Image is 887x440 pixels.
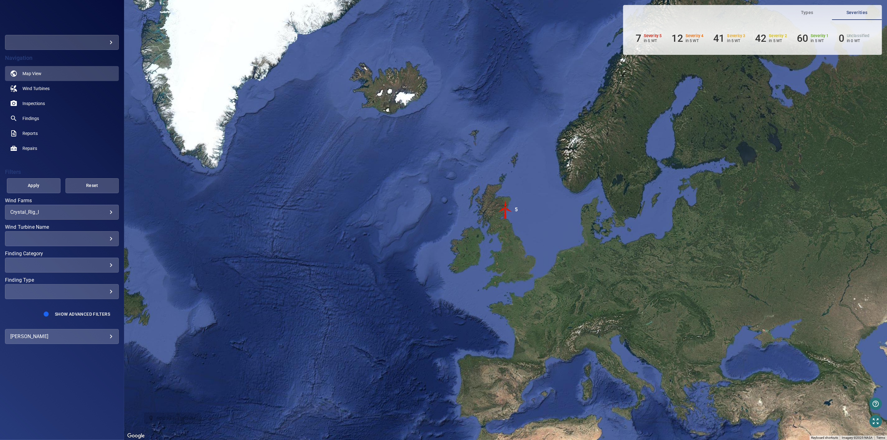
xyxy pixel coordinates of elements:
li: Severity 2 [755,32,787,44]
h6: Severity 5 [644,34,662,38]
label: Finding Category [5,251,119,256]
h6: 60 [797,32,808,44]
div: fullcirclenaturalpower [5,35,119,50]
span: Apply [15,182,53,189]
span: Reports [22,130,38,136]
h4: Filters [5,169,119,175]
li: Severity 4 [672,32,704,44]
span: Severities [836,9,878,17]
h6: 42 [755,32,766,44]
img: fullcirclenaturalpower-logo [34,16,90,22]
h6: Severity 1 [811,34,829,38]
span: Map View [22,70,41,77]
button: Apply [7,178,61,193]
p: in 5 WT [727,38,745,43]
label: Wind Turbine Name [5,225,119,230]
div: Wind Turbine Name [5,231,119,246]
p: in 5 WT [811,38,829,43]
span: Types [786,9,828,17]
div: [PERSON_NAME] [10,332,114,342]
img: Google [126,432,146,440]
a: Terms (opens in new tab) [876,436,885,439]
div: 5 [515,200,518,219]
h6: Severity 2 [769,34,787,38]
div: Wind Farms [5,205,119,220]
a: reports noActive [5,126,119,141]
h6: Severity 4 [686,34,704,38]
h6: 7 [636,32,641,44]
span: Inspections [22,100,45,107]
a: windturbines noActive [5,81,119,96]
gmp-advanced-marker: 5 [496,200,515,220]
h6: Unclassified [847,34,870,38]
h6: Severity 3 [727,34,745,38]
a: inspections noActive [5,96,119,111]
a: findings noActive [5,111,119,126]
label: Finding Type [5,278,119,283]
li: Severity 3 [714,32,745,44]
a: map active [5,66,119,81]
a: repairs noActive [5,141,119,156]
div: Crystal_Rig_I [10,209,114,215]
span: Findings [22,115,39,122]
li: Severity 5 [636,32,662,44]
h4: Navigation [5,55,119,61]
label: Wind Farms [5,198,119,203]
h6: 41 [714,32,725,44]
p: in 5 WT [769,38,787,43]
li: Severity 1 [797,32,829,44]
p: in 0 WT [847,38,870,43]
span: Show Advanced Filters [55,312,110,317]
span: Imagery ©2025 NASA [842,436,873,439]
button: Show Advanced Filters [51,309,114,319]
button: Keyboard shortcuts [811,436,838,440]
img: windFarmIconCat5.svg [496,200,515,219]
span: Repairs [22,145,37,151]
div: Finding Category [5,258,119,273]
button: Reset [65,178,119,193]
p: in 5 WT [644,38,662,43]
a: Open this area in Google Maps (opens a new window) [126,432,146,440]
h6: 12 [672,32,683,44]
h6: 0 [839,32,844,44]
li: Severity Unclassified [839,32,870,44]
div: Finding Type [5,284,119,299]
span: Reset [73,182,111,189]
p: in 5 WT [686,38,704,43]
span: Wind Turbines [22,85,50,92]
